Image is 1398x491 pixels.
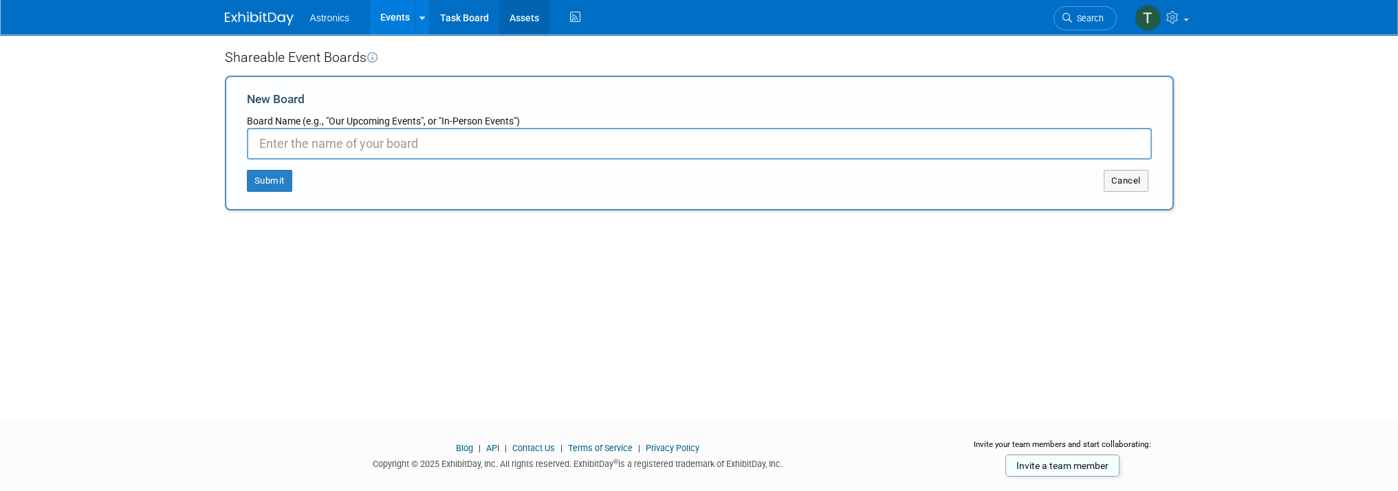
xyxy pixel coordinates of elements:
span: | [501,443,510,453]
button: Cancel [1104,170,1148,192]
button: Submit [247,170,292,192]
div: Shareable Event Boards [225,48,1174,67]
img: Tiffany Branin [1135,5,1161,31]
a: Privacy Policy [646,443,699,453]
span: | [635,443,644,453]
span: | [475,443,484,453]
div: Invite your team members and start collaborating: [952,439,1174,459]
div: Board Name (e.g., "Our Upcoming Events", or "In-Person Events") [247,114,1152,128]
a: API [486,443,499,453]
label: New Board [247,91,305,111]
a: Blog [456,443,473,453]
sup: ® [613,458,618,466]
span: | [557,443,566,453]
span: Astronics [310,12,350,23]
span: Search [1072,13,1104,23]
div: Copyright © 2025 ExhibitDay, Inc. All rights reserved. ExhibitDay is a registered trademark of Ex... [225,455,932,470]
a: Invite a team member [1005,455,1120,477]
img: ExhibitDay [225,12,294,25]
input: Enter the name of your board [247,128,1152,160]
a: Terms of Service [568,443,633,453]
a: Search [1053,6,1117,30]
a: Contact Us [512,443,555,453]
